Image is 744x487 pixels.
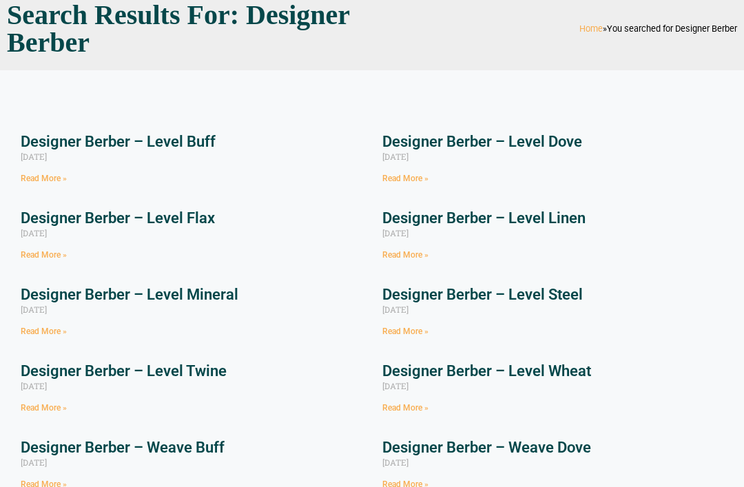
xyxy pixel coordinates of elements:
[21,228,47,239] span: [DATE]
[21,174,67,184] a: Read more about Designer Berber – Level Buff
[382,304,409,315] span: [DATE]
[21,381,47,392] span: [DATE]
[382,439,591,457] a: Designer Berber – Weave Dove
[21,363,227,380] a: Designer Berber – Level Twine
[382,363,591,380] a: Designer Berber – Level Wheat
[21,304,47,315] span: [DATE]
[382,404,428,413] a: Read more about Designer Berber – Level Wheat
[21,439,225,457] a: Designer Berber – Weave Buff
[21,457,47,468] span: [DATE]
[21,152,47,163] span: [DATE]
[382,152,409,163] span: [DATE]
[382,134,582,151] a: Designer Berber – Level Dove
[579,24,737,34] span: »
[21,327,67,337] a: Read more about Designer Berber – Level Mineral
[21,404,67,413] a: Read more about Designer Berber – Level Twine
[579,24,603,34] a: Home
[21,134,216,151] a: Designer Berber – Level Buff
[382,251,428,260] a: Read more about Designer Berber – Level Linen
[7,2,365,57] h1: Search Results for: Designer Berber
[21,287,238,304] a: Designer Berber – Level Mineral
[21,210,215,227] a: Designer Berber – Level Flax
[382,327,428,337] a: Read more about Designer Berber – Level Steel
[21,251,67,260] a: Read more about Designer Berber – Level Flax
[382,174,428,184] a: Read more about Designer Berber – Level Dove
[382,287,583,304] a: Designer Berber – Level Steel
[382,210,586,227] a: Designer Berber – Level Linen
[382,457,409,468] span: [DATE]
[382,381,409,392] span: [DATE]
[382,228,409,239] span: [DATE]
[607,24,737,34] span: You searched for Designer Berber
